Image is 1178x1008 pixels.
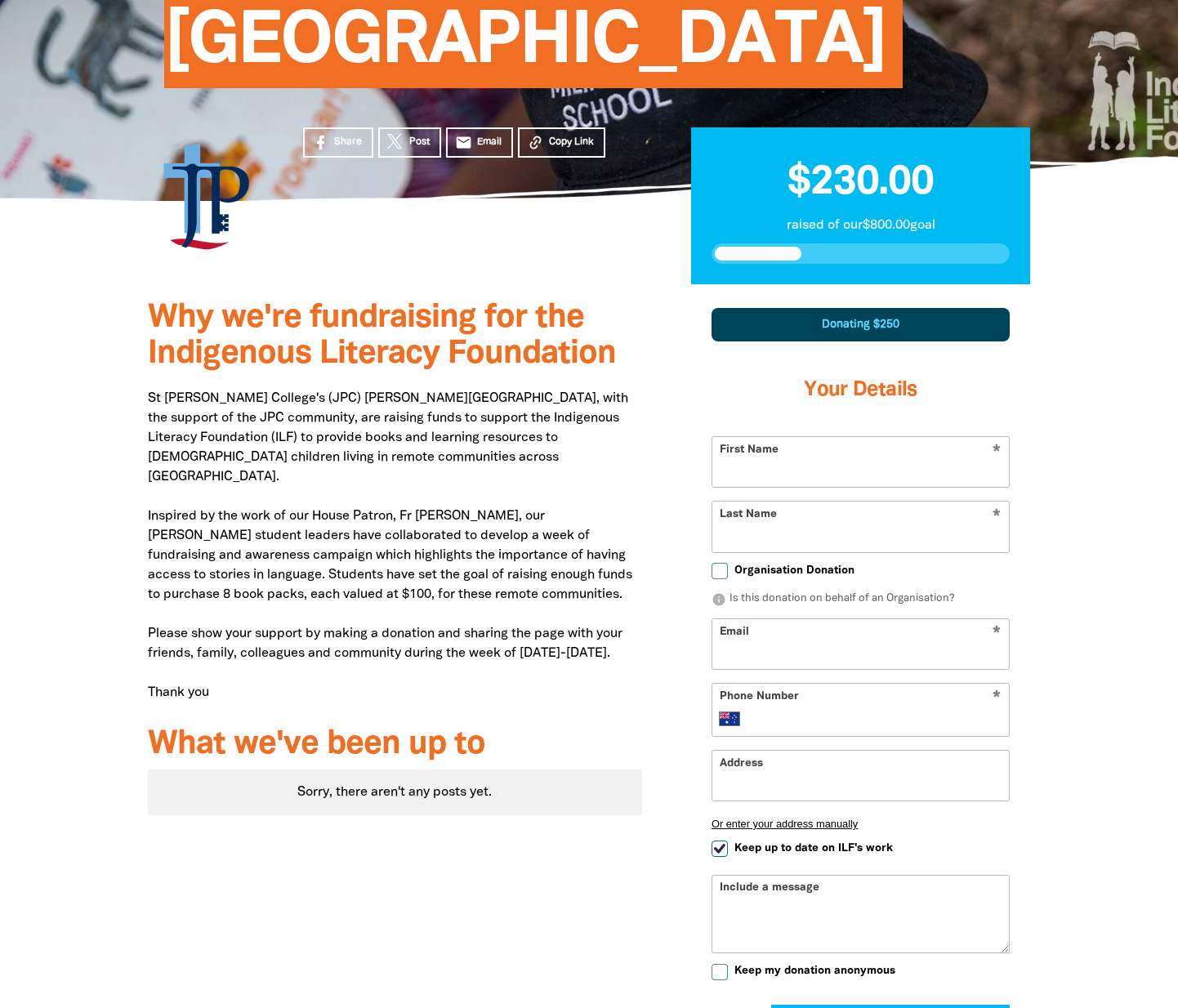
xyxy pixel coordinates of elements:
input: Keep my donation anonymous [712,964,728,980]
div: Donating $250 [712,308,1010,341]
a: Share [303,127,373,158]
p: St [PERSON_NAME] College's (JPC) [PERSON_NAME][GEOGRAPHIC_DATA], with the support of the JPC comm... [148,389,642,702]
span: Share [334,135,362,149]
i: email [455,134,472,151]
button: Copy Link [518,127,605,158]
span: Keep up to date on ILF's work [734,841,893,856]
span: Why we're fundraising for the Indigenous Literacy Foundation [148,303,616,369]
button: Or enter your address manually [712,818,1010,830]
h3: What we've been up to [148,727,642,763]
i: info [712,592,726,607]
span: $230.00 [788,164,933,202]
span: Copy Link [549,135,594,149]
i: Required [993,690,1001,706]
div: Sorry, there aren't any posts yet. [148,769,642,815]
div: Paginated content [148,769,642,815]
span: Organisation Donation [734,563,854,578]
a: emailEmail [446,127,513,158]
input: Keep up to date on ILF's work [712,841,728,857]
p: Is this donation on behalf of an Organisation? [712,591,1010,608]
p: raised of our $800.00 goal [712,216,1010,235]
span: Post [409,135,430,149]
span: Keep my donation anonymous [734,963,895,979]
span: Email [477,135,502,149]
input: Organisation Donation [712,563,728,579]
h3: Your Details [712,358,1010,423]
a: Post [378,127,441,158]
